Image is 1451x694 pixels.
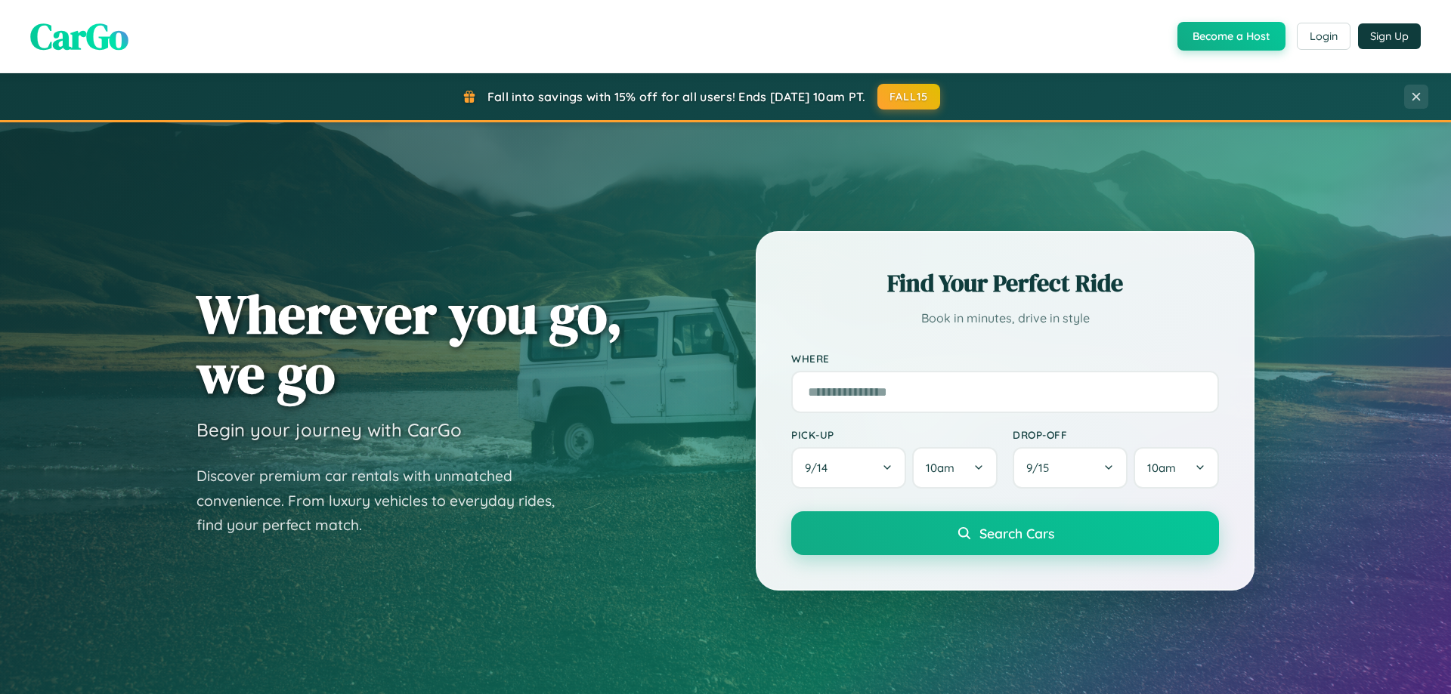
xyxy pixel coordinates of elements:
[926,461,954,475] span: 10am
[196,464,574,538] p: Discover premium car rentals with unmatched convenience. From luxury vehicles to everyday rides, ...
[1147,461,1176,475] span: 10am
[791,307,1219,329] p: Book in minutes, drive in style
[1134,447,1219,489] button: 10am
[791,352,1219,365] label: Where
[791,267,1219,300] h2: Find Your Perfect Ride
[877,84,941,109] button: FALL15
[1177,22,1285,51] button: Become a Host
[805,461,835,475] span: 9 / 14
[791,511,1219,555] button: Search Cars
[196,284,623,403] h1: Wherever you go, we go
[196,418,462,441] h3: Begin your journey with CarGo
[912,447,998,489] button: 10am
[487,89,866,104] span: Fall into savings with 15% off for all users! Ends [DATE] 10am PT.
[1013,447,1128,489] button: 9/15
[791,428,998,441] label: Pick-up
[1358,23,1421,49] button: Sign Up
[1026,461,1057,475] span: 9 / 15
[1297,23,1350,50] button: Login
[1013,428,1219,441] label: Drop-off
[791,447,906,489] button: 9/14
[979,525,1054,541] span: Search Cars
[30,11,128,61] span: CarGo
